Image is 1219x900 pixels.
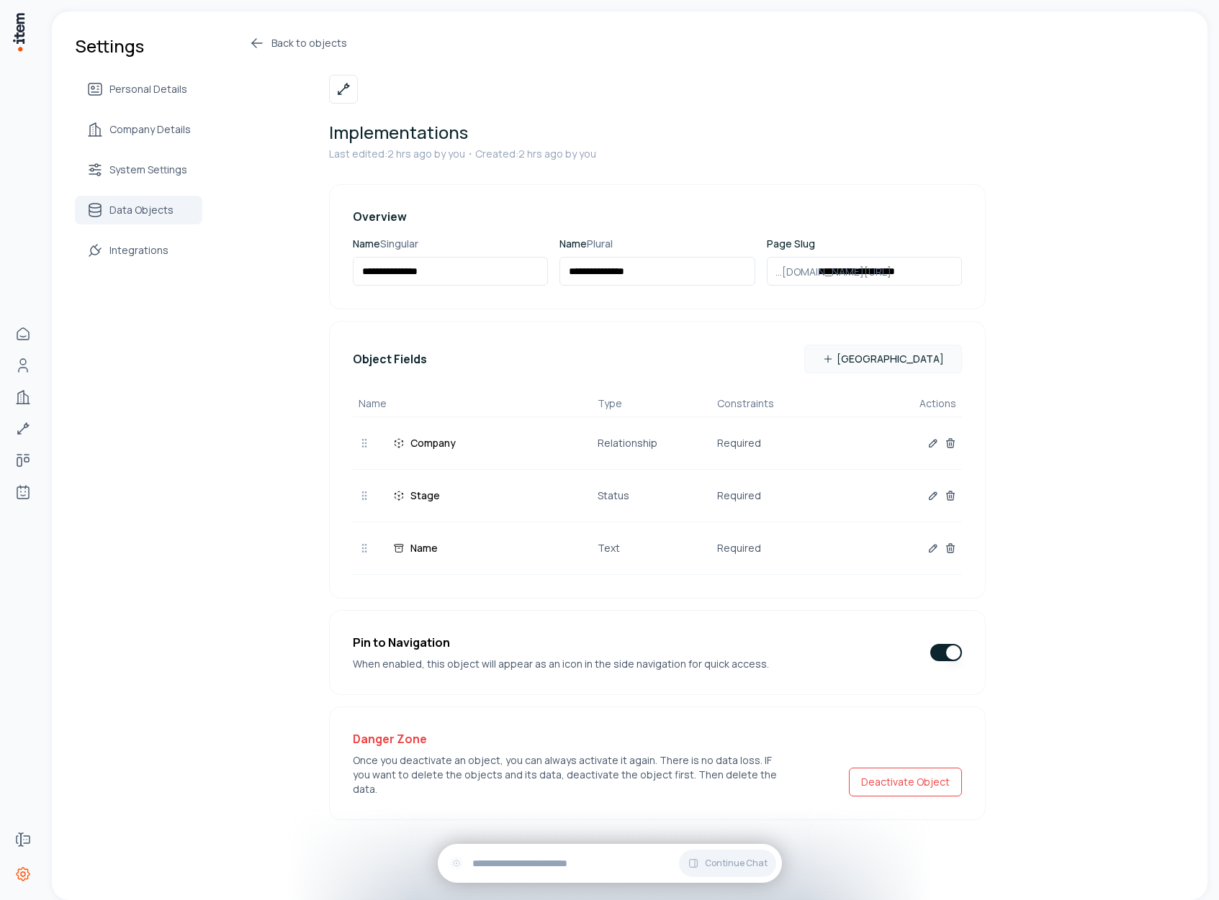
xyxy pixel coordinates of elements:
button: [GEOGRAPHIC_DATA] [804,345,962,373]
a: Home [9,319,37,348]
a: Agents [9,478,37,506]
h4: Pin to Navigation [353,634,785,651]
a: deals [9,446,37,475]
a: Settings [9,860,37,888]
span: Integrations [109,243,168,258]
a: pizza-implementations [9,414,37,443]
span: Data Objects [109,203,174,217]
p: When enabled, this object will appear as an icon in the side navigation for quick access. [353,657,785,671]
span: Personal Details [109,82,187,96]
a: Data Objects [75,196,202,224]
p: Stage [410,488,440,504]
a: Forms [9,825,37,854]
img: Item Brain Logo [12,12,26,53]
a: Back to objects [248,35,986,52]
a: System Settings [75,155,202,184]
p: Constraints [717,396,837,411]
p: Actions [837,396,956,411]
button: Deactivate Object [849,768,962,796]
p: Name [410,540,438,556]
p: Name [359,396,598,411]
p: Required [717,488,837,504]
a: Company Details [75,115,202,144]
p: Required [717,540,837,556]
h1: Settings [75,35,202,58]
h4: Danger Zone [353,730,785,747]
span: Company Details [109,122,191,137]
p: Text [598,540,717,556]
p: Required [717,435,837,451]
button: Continue Chat [679,850,776,877]
p: Once you deactivate an object, you can always activate it again. There is no data loss. IF you wa... [353,753,785,796]
p: Company [410,435,456,451]
p: Type [598,396,717,411]
p: Status [598,488,717,504]
h1: Implementations [329,121,986,144]
a: Contacts [9,351,37,380]
span: Continue Chat [705,858,768,869]
h4: Overview [353,208,962,225]
p: Last edited: 2 hrs ago by you ・Created: 2 hrs ago by you [329,147,986,161]
div: Continue Chat [438,844,782,883]
a: Personal Details [75,75,202,104]
p: Page Slug [767,237,962,251]
h4: Object Fields [353,350,427,368]
a: Companies [9,383,37,412]
span: System Settings [109,163,187,177]
span: Plural [587,237,613,250]
span: Singular [380,237,418,250]
p: Name [559,237,755,251]
a: Integrations [75,236,202,265]
p: Relationship [598,435,717,451]
p: Name [353,237,548,251]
